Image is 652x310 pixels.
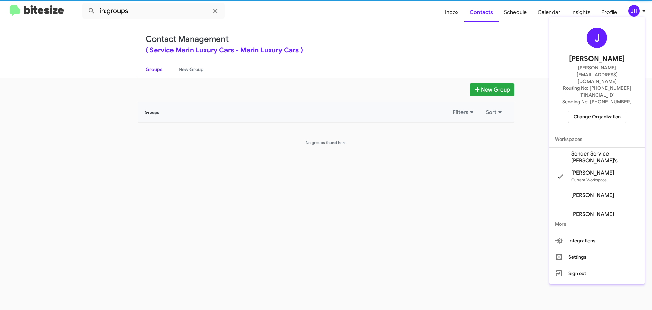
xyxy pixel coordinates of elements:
span: Sending No: [PHONE_NUMBER] [562,98,632,105]
span: [PERSON_NAME] [571,169,614,176]
span: [PERSON_NAME][EMAIL_ADDRESS][DOMAIN_NAME] [558,64,636,85]
span: Change Organization [574,111,621,123]
span: Sender Service [PERSON_NAME]'s [571,150,639,164]
span: Routing No: [PHONE_NUMBER][FINANCIAL_ID] [558,85,636,98]
span: [PERSON_NAME] [569,53,625,64]
span: [PERSON_NAME] [571,211,614,218]
button: Sign out [549,265,645,281]
button: Settings [549,249,645,265]
span: More [549,216,645,232]
button: Change Organization [568,111,626,123]
button: Integrations [549,232,645,249]
span: [PERSON_NAME] [571,192,614,199]
span: Current Workspace [571,177,607,182]
div: J [587,28,607,48]
span: Workspaces [549,131,645,147]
